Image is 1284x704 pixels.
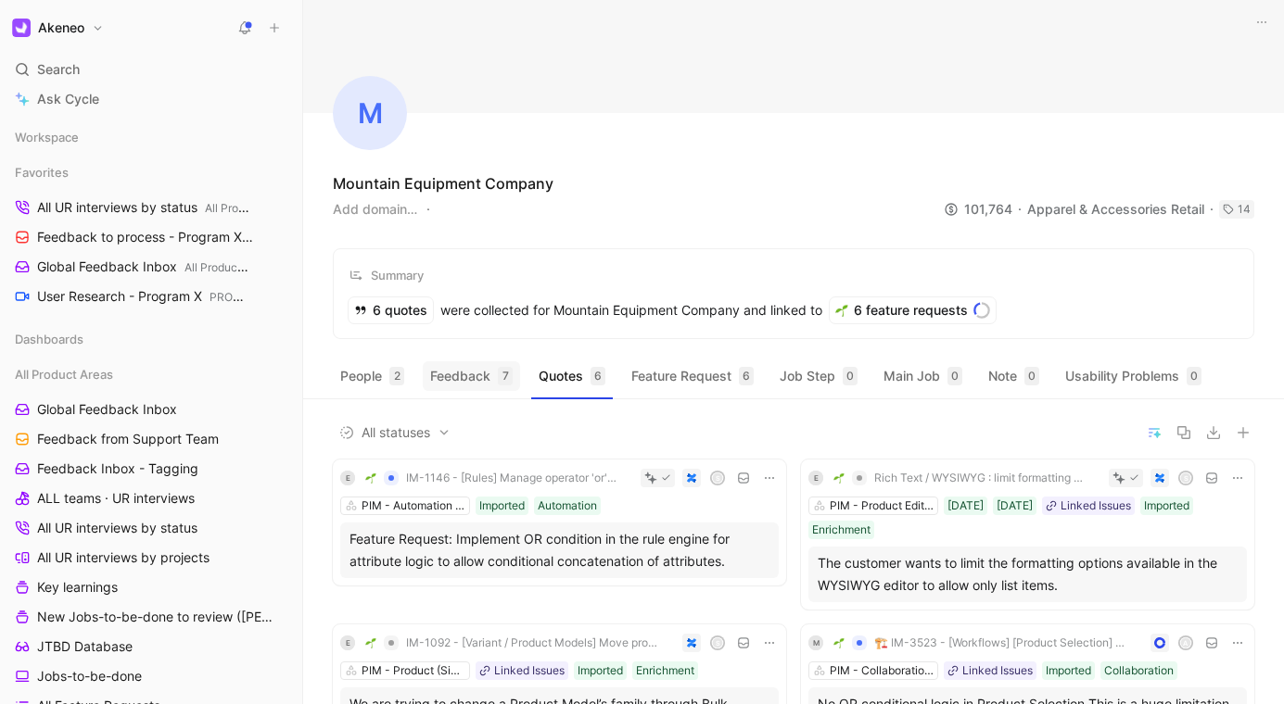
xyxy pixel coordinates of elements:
[830,297,996,323] div: 6 feature requests
[808,635,823,650] div: M
[37,430,219,448] span: Feedback from Support Team
[962,661,1033,680] div: Linked Issues
[37,608,273,626] span: New Jobs-to-be-done to review ([PERSON_NAME])
[827,467,1092,489] button: 🌱Rich Text / WYSIWYG : limit formatting options available
[479,497,525,515] div: Imported
[1058,361,1209,391] button: Usability Problems
[37,198,253,218] span: All UR interviews by status
[876,361,970,391] button: Main Job
[874,635,1127,650] span: 🏗️ IM-3523 - [Workflows] [Product Selection] Ability to add 'or' operator for filtering products ...
[531,361,613,391] button: Quotes
[37,548,210,567] span: All UR interviews by projects
[37,519,197,537] span: All UR interviews by status
[349,297,433,323] div: 6 quotes
[1027,198,1219,220] div: Apparel & Accessories Retail
[15,163,69,182] span: Favorites
[712,471,724,484] div: S
[7,662,295,690] a: Jobs-to-be-done
[7,325,295,353] div: Dashboards
[7,484,295,512] a: ALL teams · UR interviews
[1061,497,1131,515] div: Linked Issues
[808,471,823,485] div: E
[7,194,295,221] a: All UR interviews by statusAll Product Areas
[7,15,108,41] button: AkeneoAkeneo
[830,497,934,515] div: PIM - Product Edit Form (PEF)
[333,198,417,220] button: Add domain…
[636,661,694,680] div: Enrichment
[981,361,1047,391] button: Note
[340,635,355,650] div: E
[772,361,865,391] button: Job Step
[739,367,754,385] div: 6
[184,260,273,274] span: All Product Areas
[359,632,666,654] button: 🌱IM-1092 - [Variant / Product Models] Move product models to a new family - extended use cases
[12,19,31,37] img: Akeneo
[37,489,195,508] span: ALL teams · UR interviews
[874,471,1086,485] span: Rich Text / WYSIWYG : limit formatting options available
[389,367,404,385] div: 2
[835,304,848,317] img: 🌱
[365,637,376,648] img: 🌱
[210,290,276,304] span: PROGRAM X
[7,223,295,251] a: Feedback to process - Program XPROGRAM X
[712,636,724,648] div: S
[37,400,177,419] span: Global Feedback Inbox
[37,637,133,656] span: JTBD Database
[7,123,295,151] div: Workspace
[340,471,355,485] div: E
[349,264,424,286] div: Summary
[15,330,83,348] span: Dashboards
[494,661,565,680] div: Linked Issues
[15,365,113,383] span: All Product Areas
[833,472,845,484] img: 🌱
[1238,200,1251,219] div: 14
[1024,367,1039,385] div: 0
[1180,471,1192,484] div: S
[947,367,962,385] div: 0
[37,459,198,478] span: Feedback Inbox - Tagging
[205,201,294,215] span: All Product Areas
[406,635,659,650] span: IM-1092 - [Variant / Product Models] Move product models to a new family - extended use cases
[333,76,407,150] div: M
[947,497,984,515] div: [DATE]
[37,88,99,110] span: Ask Cycle
[818,552,1238,597] div: The customer wants to limit the formatting options available in the WYSIWYG editor to allow only ...
[365,472,376,484] img: 🌱
[827,632,1134,654] button: 🌱🏗️ IM-3523 - [Workflows] [Product Selection] Ability to add 'or' operator for filtering products...
[406,471,617,485] span: IM-1146 - [Rules] Manage operator 'or' in conditions
[423,361,520,391] button: Feedback
[624,361,761,391] button: Feature Request
[1180,636,1192,648] div: A
[38,19,84,36] h1: Akeneo
[362,661,465,680] div: PIM - Product (Simple Product, Variant Products, Product Models)
[333,172,553,195] div: Mountain Equipment Company
[7,85,295,113] a: Ask Cycle
[7,360,295,388] div: All Product Areas
[1144,497,1189,515] div: Imported
[37,228,256,247] span: Feedback to process - Program X
[7,544,295,572] a: All UR interviews by projects
[333,361,412,391] button: People
[7,325,295,358] div: Dashboards
[843,367,858,385] div: 0
[37,667,142,685] span: Jobs-to-be-done
[538,497,597,515] div: Automation
[349,297,822,323] div: were collected for Mountain Equipment Company and linked to
[944,198,1027,220] div: 101,764
[578,661,623,680] div: Imported
[7,396,295,423] a: Global Feedback Inbox
[1104,661,1174,680] div: Collaboration
[7,425,295,453] a: Feedback from Support Team
[833,637,845,648] img: 🌱
[350,528,769,572] div: Feature Request: Implement OR condition in the rule engine for attribute logic to allow condition...
[1187,367,1201,385] div: 0
[15,128,79,146] span: Workspace
[7,158,295,186] div: Favorites
[37,578,118,597] span: Key learnings
[37,58,80,81] span: Search
[7,56,295,83] div: Search
[591,367,605,385] div: 6
[37,258,250,277] span: Global Feedback Inbox
[7,633,295,660] a: JTBD Database
[7,603,295,631] a: New Jobs-to-be-done to review ([PERSON_NAME])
